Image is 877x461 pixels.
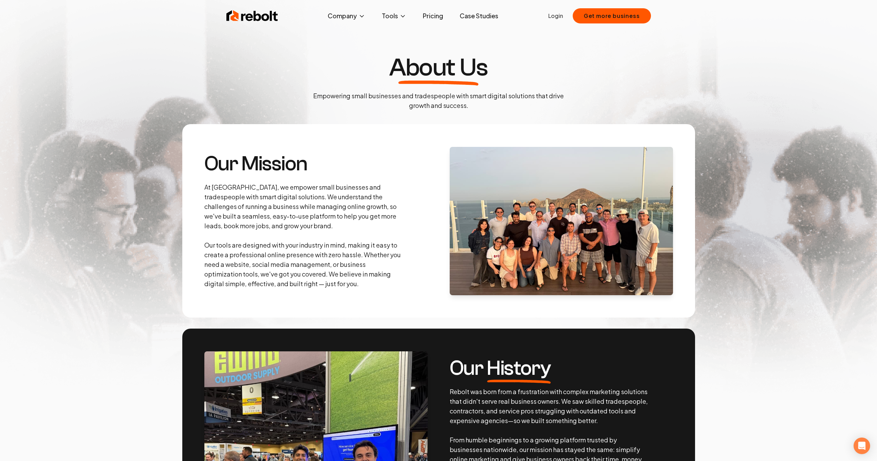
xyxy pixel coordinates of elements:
[376,9,412,23] button: Tools
[308,91,570,110] p: Empowering small businesses and tradespeople with smart digital solutions that drive growth and s...
[450,147,673,295] img: About
[548,12,563,20] a: Login
[450,358,648,379] h3: Our
[454,9,504,23] a: Case Studies
[417,9,449,23] a: Pricing
[204,153,403,174] h3: Our Mission
[322,9,371,23] button: Company
[226,9,278,23] img: Rebolt Logo
[389,55,488,80] h1: About Us
[487,358,551,379] span: History
[573,8,651,23] button: Get more business
[204,182,403,289] p: At [GEOGRAPHIC_DATA], we empower small businesses and tradespeople with smart digital solutions. ...
[854,438,870,454] div: Open Intercom Messenger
